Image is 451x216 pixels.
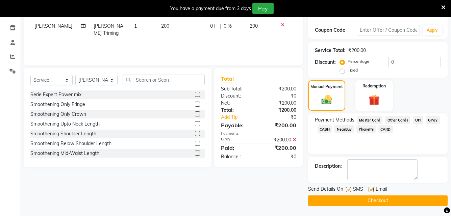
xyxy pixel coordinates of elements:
[357,25,420,35] input: Enter Offer / Coupon Code
[30,140,111,147] div: Smoothening Below Shoulder Length
[318,125,332,133] span: CASH
[216,144,258,152] div: Paid:
[258,85,301,92] div: ₹200.00
[315,116,354,124] span: Payment Methods
[315,163,342,170] div: Description:
[30,91,81,98] div: Serie Expert Power mix
[308,195,448,206] button: Checkout
[30,150,99,157] div: Smoothening Mid-Waist Length
[258,100,301,107] div: ₹200.00
[216,121,258,129] div: Payable:
[170,5,251,12] div: You have a payment due from 3 days
[413,116,423,124] span: UPI
[315,47,346,54] div: Service Total:
[30,120,100,128] div: Smoothening Upto Neck Length
[258,107,301,114] div: ₹200.00
[334,125,354,133] span: NearBuy
[362,83,386,89] label: Redemption
[258,92,301,100] div: ₹0
[210,23,217,30] span: 0 F
[376,186,387,194] span: Email
[385,116,410,124] span: Other Cards
[216,107,258,114] div: Total:
[216,92,258,100] div: Discount:
[258,144,301,152] div: ₹200.00
[365,93,383,107] img: _gift.svg
[216,136,258,143] div: GPay
[258,121,301,129] div: ₹200.00
[348,67,358,73] label: Fixed
[161,23,169,29] span: 200
[423,25,442,35] button: Apply
[252,3,274,14] button: Pay
[216,114,266,121] a: Add Tip
[356,125,376,133] span: PhonePe
[315,59,336,66] div: Discount:
[258,153,301,160] div: ₹0
[348,47,366,54] div: ₹200.00
[216,100,258,107] div: Net:
[308,186,343,194] span: Send Details On
[134,23,137,29] span: 1
[353,186,363,194] span: SMS
[123,75,205,85] input: Search or Scan
[30,101,85,108] div: Smoothening Only Fringe
[378,125,393,133] span: CARD
[30,130,96,137] div: Smoothening Shoulder Length
[30,111,86,118] div: Smoothening Only Crown
[216,153,258,160] div: Balance :
[224,23,232,30] span: 0 %
[220,23,221,30] span: |
[258,136,301,143] div: ₹200.00
[221,75,236,82] span: Total
[310,84,343,90] label: Manual Payment
[357,116,383,124] span: Master Card
[34,23,72,29] span: [PERSON_NAME]
[266,114,301,121] div: ₹0
[250,23,258,29] span: 200
[315,27,357,34] div: Coupon Code
[94,23,123,36] span: [PERSON_NAME] Triming
[318,94,335,106] img: _cash.svg
[348,58,369,64] label: Percentage
[221,131,296,136] div: Payments
[216,85,258,92] div: Sub Total:
[426,116,440,124] span: GPay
